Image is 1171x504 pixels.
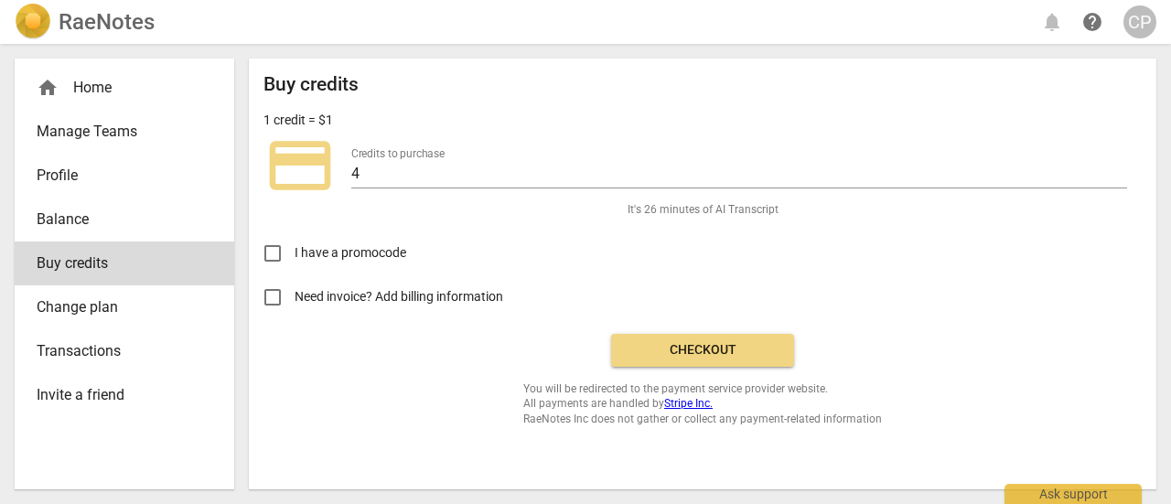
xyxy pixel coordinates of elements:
h2: RaeNotes [59,9,155,35]
span: Transactions [37,340,198,362]
span: Need invoice? Add billing information [295,287,506,306]
a: Manage Teams [15,110,234,154]
div: Ask support [1004,484,1142,504]
span: Buy credits [37,252,198,274]
span: credit_card [263,129,337,202]
span: I have a promocode [295,243,406,263]
a: Invite a friend [15,373,234,417]
a: LogoRaeNotes [15,4,155,40]
span: Profile [37,165,198,187]
span: Change plan [37,296,198,318]
a: Transactions [15,329,234,373]
div: Home [37,77,198,99]
a: Balance [15,198,234,241]
button: Checkout [611,334,794,367]
a: Help [1076,5,1109,38]
a: Change plan [15,285,234,329]
span: You will be redirected to the payment service provider website. All payments are handled by RaeNo... [523,381,882,427]
span: Balance [37,209,198,231]
span: home [37,77,59,99]
div: Home [15,66,234,110]
a: Profile [15,154,234,198]
img: Logo [15,4,51,40]
span: help [1081,11,1103,33]
h2: Buy credits [263,73,359,96]
a: Stripe Inc. [664,397,713,410]
span: It's 26 minutes of AI Transcript [628,202,779,218]
label: Credits to purchase [351,148,445,159]
button: CP [1123,5,1156,38]
span: Manage Teams [37,121,198,143]
span: Invite a friend [37,384,198,406]
a: Buy credits [15,241,234,285]
p: 1 credit = $1 [263,111,333,130]
span: Checkout [626,341,779,359]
